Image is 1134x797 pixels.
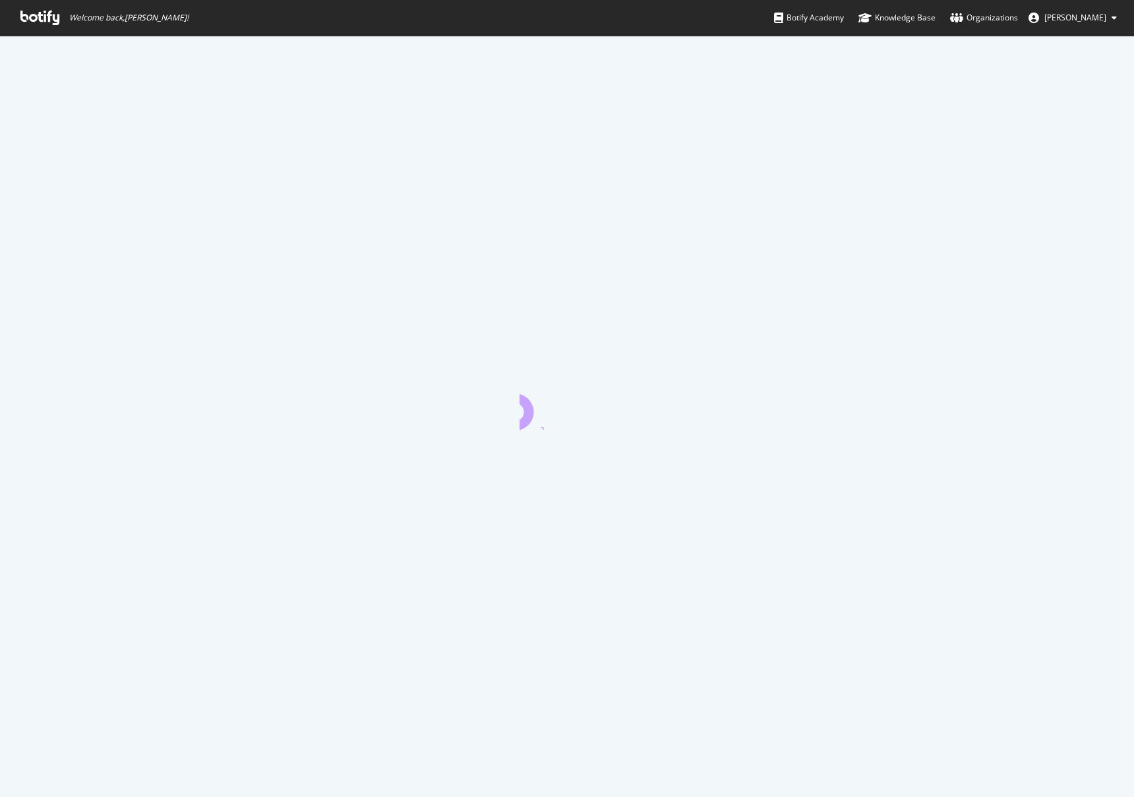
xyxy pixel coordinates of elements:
div: animation [520,382,614,430]
span: John Chung [1044,12,1106,23]
div: Organizations [950,11,1018,24]
div: Botify Academy [774,11,844,24]
button: [PERSON_NAME] [1018,7,1127,28]
div: Knowledge Base [858,11,936,24]
span: Welcome back, [PERSON_NAME] ! [69,13,189,23]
